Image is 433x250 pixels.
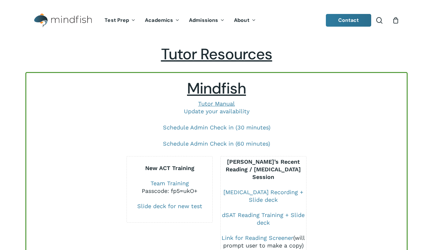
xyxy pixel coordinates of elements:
a: Schedule Admin Check in (30 minutes) [163,124,270,131]
b: New ACT Training [145,165,194,171]
span: Contact [338,17,359,23]
span: Tutor Resources [161,44,272,64]
a: Admissions [184,18,229,23]
nav: Main Menu [100,9,260,32]
a: Schedule Admin Check in (60 minutes) [163,140,270,147]
header: Main Menu [25,9,408,32]
a: Team Training [151,180,189,187]
a: dSAT Reading Training + Slide deck [222,212,305,226]
a: Tutor Manual [198,100,235,107]
span: Academics [145,17,173,23]
a: Slide deck for new test [137,203,202,209]
a: About [229,18,261,23]
a: Academics [140,18,184,23]
b: [PERSON_NAME]’s Recent Reading / [MEDICAL_DATA] Session [226,158,301,180]
span: About [234,17,249,23]
div: Passcode: fp5=ukO+ [127,187,212,195]
span: Admissions [189,17,218,23]
span: Mindfish [187,78,246,98]
a: Test Prep [100,18,140,23]
div: (will prompt user to make a copy) [221,234,306,249]
span: Test Prep [105,17,129,23]
a: Update your availability [184,108,249,115]
a: Contact [326,14,372,27]
a: [MEDICAL_DATA] Recording + Slide deck [223,189,303,203]
a: Link for Reading Screener [222,234,293,241]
